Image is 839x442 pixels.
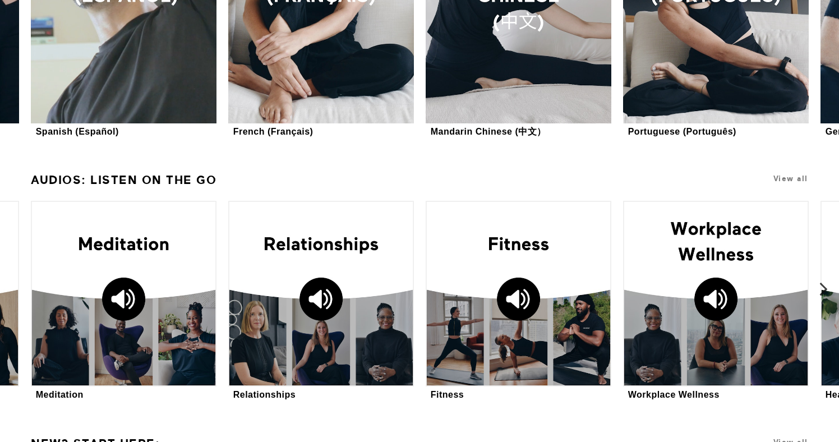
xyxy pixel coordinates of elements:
[228,201,414,402] a: RelationshipsRelationships
[36,126,119,137] div: Spanish (Español)
[431,126,546,137] div: Mandarin Chinese (中文）
[31,168,216,192] a: Audios: Listen On the Go
[31,201,216,402] a: MeditationMeditation
[773,174,808,183] a: View all
[628,389,720,400] div: Workplace Wellness
[431,389,464,400] div: Fitness
[233,126,314,137] div: French (Français)
[426,201,611,402] a: FitnessFitness
[628,126,736,137] div: Portuguese (Português)
[36,389,84,400] div: Meditation
[623,201,809,402] a: Workplace WellnessWorkplace Wellness
[233,389,296,400] div: Relationships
